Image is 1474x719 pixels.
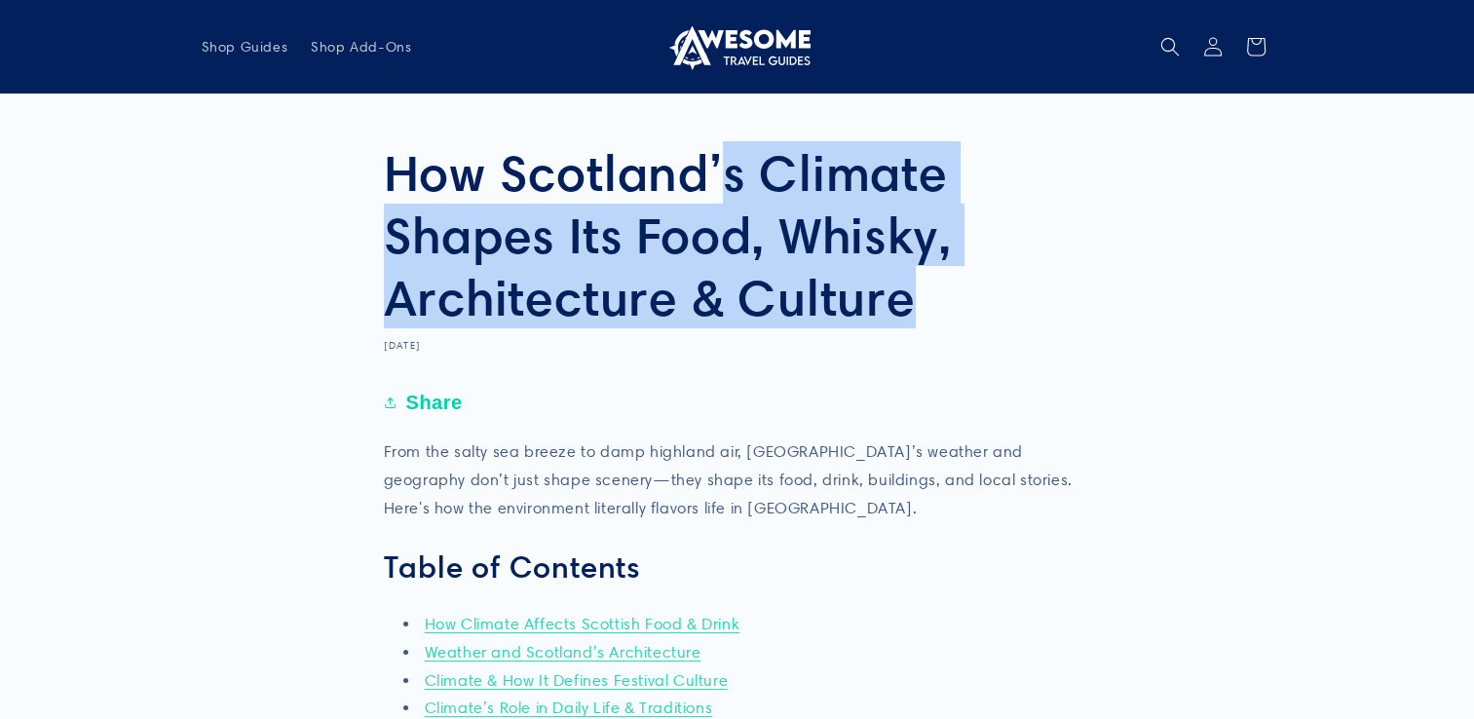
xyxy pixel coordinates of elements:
[384,438,1091,522] p: From the salty sea breeze to damp highland air, [GEOGRAPHIC_DATA]’s weather and geography don’t j...
[299,26,423,67] a: Shop Add-Ons
[425,615,740,633] a: How Climate Affects Scottish Food & Drink
[657,16,817,77] a: Awesome Travel Guides
[311,38,411,56] span: Shop Add-Ons
[664,23,811,70] img: Awesome Travel Guides
[384,141,1091,328] h1: How Scotland’s Climate Shapes Its Food, Whisky, Architecture & Culture
[425,671,729,690] a: Climate & How It Defines Festival Culture
[384,339,422,352] time: [DATE]
[425,699,713,717] a: Climate’s Role in Daily Life & Traditions
[384,381,469,424] button: Share
[425,643,701,662] a: Weather and Scotland’s Architecture
[384,549,1091,586] h2: Table of Contents
[202,38,288,56] span: Shop Guides
[190,26,300,67] a: Shop Guides
[1149,25,1191,68] summary: Search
